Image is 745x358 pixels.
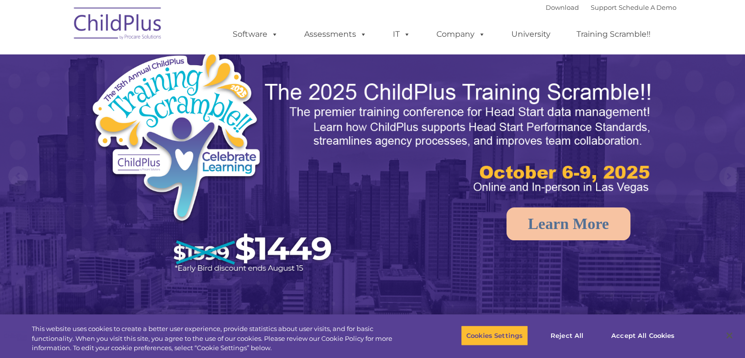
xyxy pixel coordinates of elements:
div: This website uses cookies to create a better user experience, provide statistics about user visit... [32,324,410,353]
a: Company [427,25,495,44]
a: Download [546,3,579,11]
button: Cookies Settings [461,325,528,346]
a: Assessments [294,25,377,44]
button: Reject All [536,325,598,346]
a: Support [591,3,617,11]
a: IT [383,25,420,44]
button: Close [719,325,740,346]
font: | [546,3,676,11]
a: Training Scramble!! [567,25,660,44]
a: University [502,25,560,44]
button: Accept All Cookies [606,325,680,346]
a: Software [223,25,288,44]
img: ChildPlus by Procare Solutions [69,0,167,50]
a: Learn More [506,207,631,240]
a: Schedule A Demo [619,3,676,11]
